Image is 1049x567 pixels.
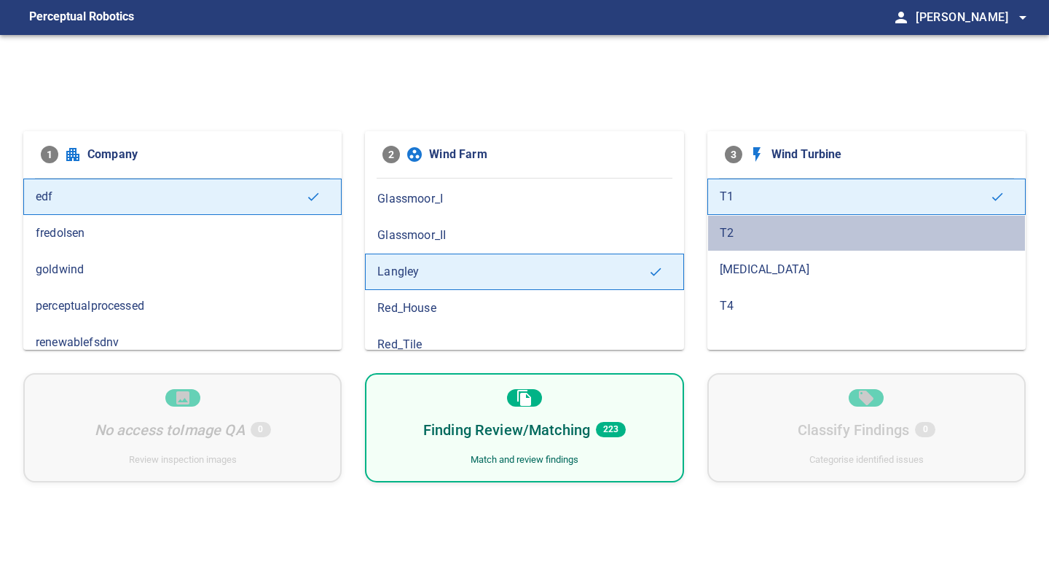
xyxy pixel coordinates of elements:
span: edf [36,188,306,206]
span: 3 [725,146,742,163]
span: person [892,9,910,26]
span: 2 [382,146,400,163]
span: Red_Tile [377,336,671,353]
div: fredolsen [23,215,342,251]
span: Glassmoor_I [377,190,671,208]
span: arrow_drop_down [1014,9,1032,26]
div: Match and review findings [471,453,578,467]
h6: Finding Review/Matching [423,418,590,442]
div: Glassmoor_I [365,181,683,217]
div: renewablefsdnv [23,324,342,361]
span: T1 [720,188,990,206]
div: Finding Review/Matching223Match and review findings [365,373,683,482]
span: T2 [720,224,1013,242]
span: goldwind [36,261,329,278]
div: T2 [707,215,1026,251]
div: T4 [707,288,1026,324]
span: Glassmoor_II [377,227,671,244]
span: [PERSON_NAME] [916,7,1032,28]
figcaption: Perceptual Robotics [29,6,134,29]
span: [MEDICAL_DATA] [720,261,1013,278]
div: Glassmoor_II [365,217,683,254]
span: Company [87,146,324,163]
span: 223 [596,422,626,437]
span: Red_House [377,300,671,317]
span: 1 [41,146,58,163]
div: perceptualprocessed [23,288,342,324]
span: renewablefsdnv [36,334,329,351]
div: [MEDICAL_DATA] [707,251,1026,288]
div: Langley [365,254,683,290]
span: Wind Turbine [771,146,1008,163]
span: T4 [720,297,1013,315]
div: edf [23,179,342,215]
span: Langley [377,263,648,281]
div: T1 [707,179,1026,215]
div: Red_House [365,290,683,326]
div: goldwind [23,251,342,288]
span: fredolsen [36,224,329,242]
div: Red_Tile [365,326,683,363]
button: [PERSON_NAME] [910,3,1032,32]
span: perceptualprocessed [36,297,329,315]
span: Wind Farm [429,146,666,163]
